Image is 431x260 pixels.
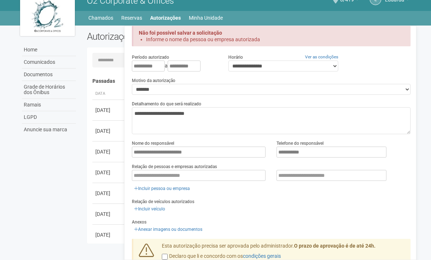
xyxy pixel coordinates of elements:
label: Motivo da autorização [132,77,175,84]
div: [DATE] [95,210,122,218]
a: Autorizações [150,13,181,23]
label: Relação de veículos autorizados [132,198,194,205]
label: Nome do responsável [132,140,174,147]
a: Comunicados [22,56,76,69]
a: condições gerais [243,253,281,259]
strong: O prazo de aprovação é de até 24h. [294,243,375,249]
div: [DATE] [95,127,122,135]
a: Grade de Horários dos Ônibus [22,81,76,99]
label: Anexos [132,219,146,225]
div: [DATE] [95,169,122,176]
a: Anexar imagens ou documentos [132,225,205,233]
a: Minha Unidade [189,13,223,23]
a: Ver as condições [305,54,338,59]
h4: Passadas [92,78,405,84]
div: [DATE] [95,106,122,114]
div: [DATE] [95,231,122,238]
a: Home [22,44,76,56]
strong: Não foi possível salvar a solicitação [139,30,222,36]
div: [DATE] [95,148,122,155]
a: Documentos [22,69,76,81]
div: [DATE] [95,190,122,197]
label: Telefone do responsável [276,140,324,147]
label: Período autorizado [132,54,169,61]
label: Relação de pessoas e empresas autorizadas [132,163,217,170]
a: Reservas [121,13,142,23]
a: Chamados [88,13,113,23]
label: Horário [228,54,243,61]
label: Detalhamento do que será realizado [132,101,201,107]
a: Incluir veículo [132,205,167,213]
div: a [132,61,217,71]
a: LGPD [22,111,76,124]
th: Data [92,88,125,100]
input: Declaro que li e concordo com oscondições gerais [162,254,168,260]
a: Incluir pessoa ou empresa [132,185,192,193]
label: Declaro que li e concordo com os [162,253,281,260]
a: Anuncie sua marca [22,124,76,136]
a: Ramais [22,99,76,111]
li: Informe o nome da pessoa ou empresa autorizada [146,36,398,43]
h2: Autorizações [87,31,243,42]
